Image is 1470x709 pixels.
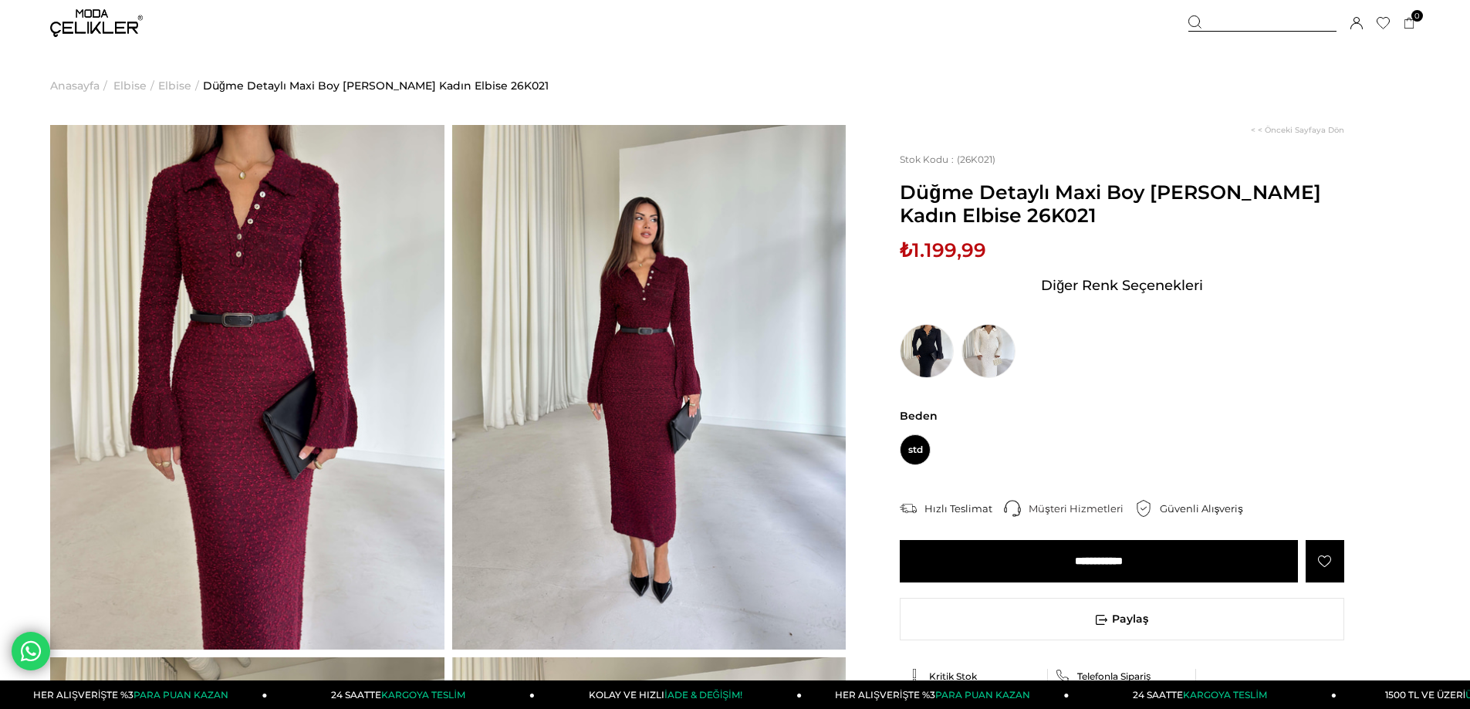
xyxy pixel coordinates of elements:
img: call-center.png [1004,500,1021,517]
span: Stok Kodu [900,154,957,165]
a: 24 SAATTEKARGOYA TESLİM [1070,680,1337,709]
a: HER ALIŞVERİŞTE %3PARA PUAN KAZAN [802,680,1069,709]
span: ₺1.199,99 [900,238,986,262]
img: shipping.png [900,500,917,517]
span: Beden [900,409,1344,423]
li: > [158,46,203,125]
span: Diğer Renk Seçenekleri [1041,273,1203,298]
img: security.png [1135,500,1152,517]
a: Telefonla Sipariş [1056,669,1188,683]
a: Kritik Stok [907,669,1040,683]
a: Düğme Detaylı Maxi Boy [PERSON_NAME] Kadın Elbise 26K021 [203,46,549,125]
span: PARA PUAN KAZAN [133,689,228,701]
img: Düğme Detaylı Maxi Boy Lisa Siyah Kadın Elbise 26K021 [900,324,954,378]
span: Telefonla Sipariş [1077,670,1151,682]
li: > [113,46,158,125]
a: 0 [1404,18,1415,29]
a: KOLAY VE HIZLIİADE & DEĞİŞİM! [535,680,802,709]
li: > [50,46,111,125]
span: KARGOYA TESLİM [381,689,465,701]
span: 0 [1411,10,1423,22]
a: 24 SAATTEKARGOYA TESLİM [268,680,535,709]
a: Anasayfa [50,46,100,125]
div: Güvenli Alışveriş [1160,501,1255,515]
a: Elbise [113,46,147,125]
span: (26K021) [900,154,995,165]
img: Lisa elbise 26K021 [50,125,444,650]
span: İADE & DEĞİŞİM! [664,689,742,701]
img: Lisa elbise 26K021 [452,125,847,650]
img: Düğme Detaylı Maxi Boy Lisa Taş Kadın Elbise 26K021 [961,324,1015,378]
span: std [900,434,931,465]
span: Kritik Stok [929,670,977,682]
div: Hızlı Teslimat [924,501,1004,515]
a: < < Önceki Sayfaya Dön [1251,125,1344,135]
span: KARGOYA TESLİM [1183,689,1266,701]
span: Paylaş [901,599,1343,640]
span: PARA PUAN KAZAN [935,689,1030,701]
div: Müşteri Hizmetleri [1029,501,1135,515]
a: Elbise [158,46,191,125]
span: Düğme Detaylı Maxi Boy [PERSON_NAME] Kadın Elbise 26K021 [900,181,1344,227]
a: Favorilere Ekle [1306,540,1344,582]
img: logo [50,9,143,37]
